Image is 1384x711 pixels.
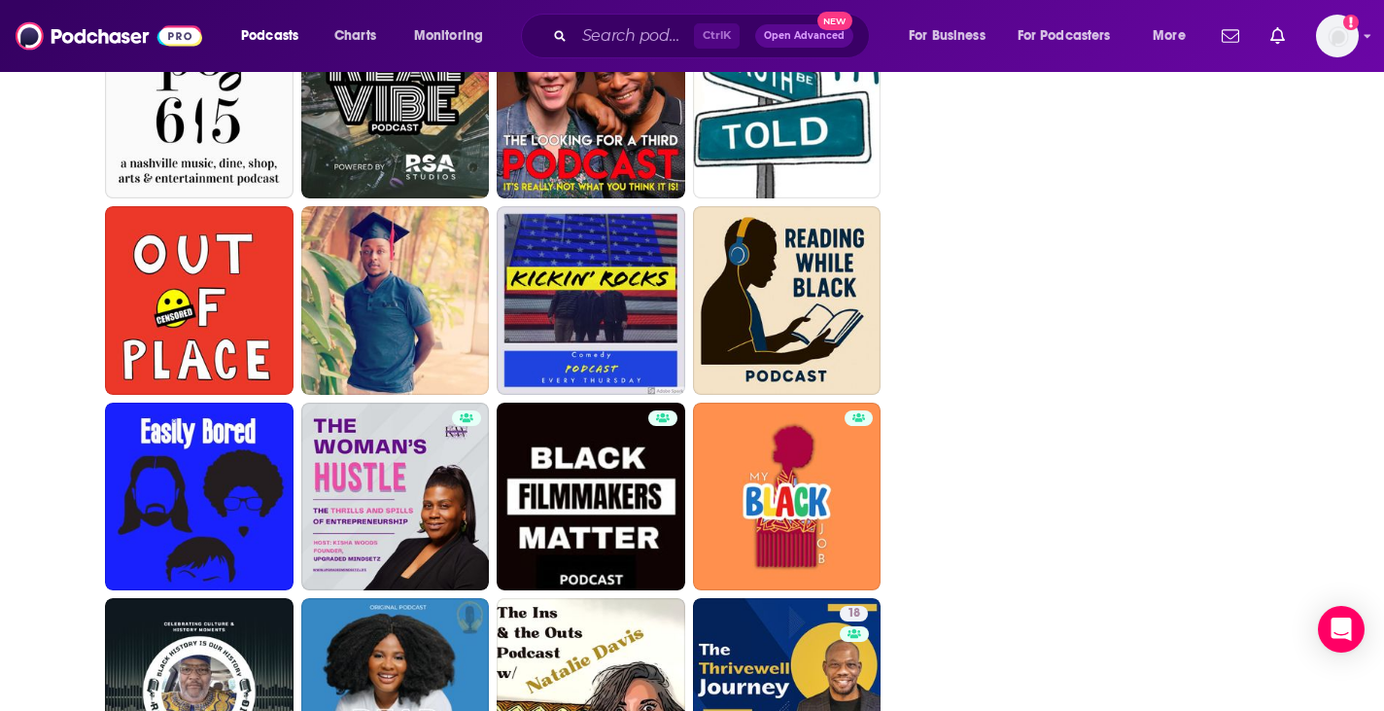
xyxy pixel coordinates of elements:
[1318,606,1365,653] div: Open Intercom Messenger
[227,20,324,52] button: open menu
[764,31,845,41] span: Open Advanced
[241,22,298,50] span: Podcasts
[334,22,376,50] span: Charts
[817,12,852,30] span: New
[497,10,685,198] a: 1
[574,20,694,52] input: Search podcasts, credits, & more...
[1018,22,1111,50] span: For Podcasters
[909,22,986,50] span: For Business
[755,24,853,48] button: Open AdvancedNew
[1153,22,1186,50] span: More
[1214,19,1247,53] a: Show notifications dropdown
[1316,15,1359,57] span: Logged in as cfreundlich
[694,23,740,49] span: Ctrl K
[322,20,388,52] a: Charts
[1005,20,1139,52] button: open menu
[840,606,868,622] a: 18
[1139,20,1210,52] button: open menu
[400,20,508,52] button: open menu
[848,604,860,623] span: 18
[539,14,888,58] div: Search podcasts, credits, & more...
[1316,15,1359,57] img: User Profile
[16,18,202,54] img: Podchaser - Follow, Share and Rate Podcasts
[1343,15,1359,30] svg: Add a profile image
[895,20,1010,52] button: open menu
[1263,19,1293,53] a: Show notifications dropdown
[414,22,483,50] span: Monitoring
[1316,15,1359,57] button: Show profile menu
